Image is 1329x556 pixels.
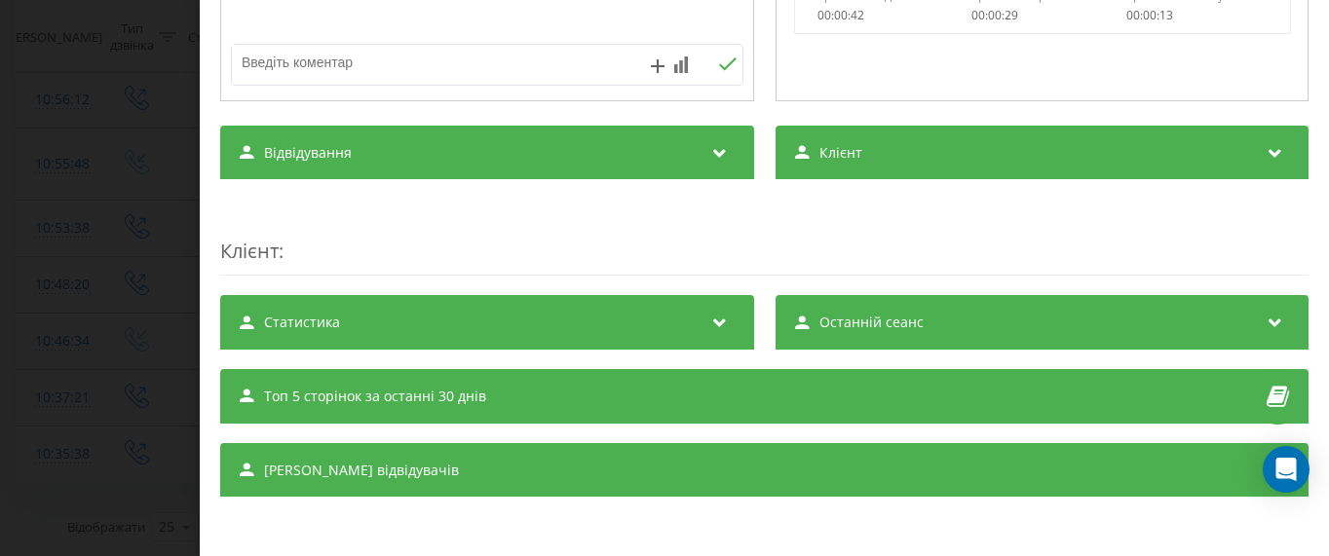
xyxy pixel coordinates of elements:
[971,9,1113,22] div: 00:00:29
[220,238,279,264] span: Клієнт
[264,387,486,406] span: Топ 5 сторінок за останні 30 днів
[264,313,340,332] span: Статистика
[818,313,923,332] span: Останній сеанс
[1263,446,1310,493] div: Open Intercom Messenger
[1125,9,1267,22] div: 00:00:13
[816,9,958,22] div: 00:00:42
[220,199,1309,276] div: :
[818,143,861,163] span: Клієнт
[264,461,459,480] span: [PERSON_NAME] відвідувачів
[264,143,352,163] span: Відвідування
